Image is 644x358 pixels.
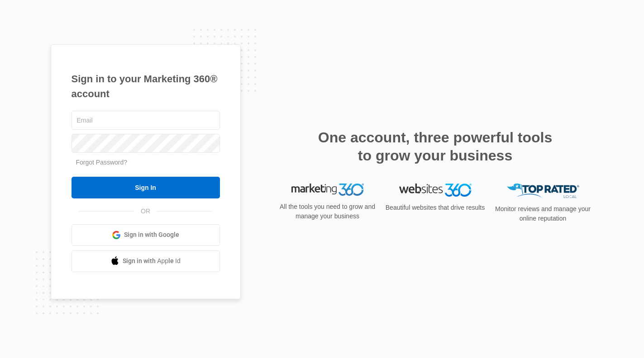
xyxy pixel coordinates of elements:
[385,203,486,212] p: Beautiful websites that drive results
[123,256,181,266] span: Sign in with Apple Id
[72,111,220,130] input: Email
[315,128,555,165] h2: One account, three powerful tools to grow your business
[492,204,594,223] p: Monitor reviews and manage your online reputation
[72,177,220,198] input: Sign In
[72,250,220,272] a: Sign in with Apple Id
[399,184,472,197] img: Websites 360
[72,71,220,101] h1: Sign in to your Marketing 360® account
[76,159,128,166] a: Forgot Password?
[291,184,364,196] img: Marketing 360
[507,184,579,198] img: Top Rated Local
[72,224,220,246] a: Sign in with Google
[124,230,179,240] span: Sign in with Google
[134,207,157,216] span: OR
[277,202,378,221] p: All the tools you need to grow and manage your business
